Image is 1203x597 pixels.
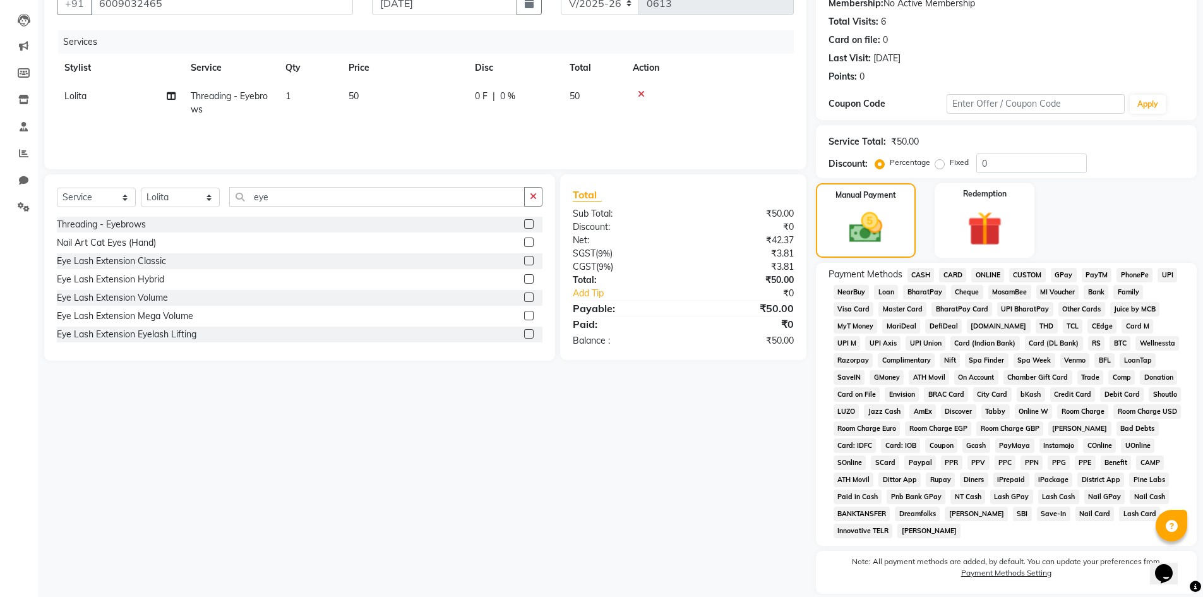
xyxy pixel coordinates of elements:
span: CARD [939,268,966,282]
div: 0 [883,33,888,47]
span: Card: IOB [881,438,920,453]
div: ₹50.00 [683,207,803,220]
input: Enter Offer / Coupon Code [947,94,1125,114]
span: Rupay [926,473,955,487]
span: SGST [573,248,596,259]
span: ONLINE [971,268,1004,282]
div: Sub Total: [563,207,683,220]
th: Qty [278,54,341,82]
div: Total Visits: [829,15,878,28]
span: CASH [907,268,935,282]
span: Lolita [64,90,87,102]
span: UPI Union [906,336,945,351]
span: Discover [941,404,976,419]
div: ₹0 [703,287,803,300]
span: Room Charge [1057,404,1108,419]
span: Lash GPay [990,490,1033,504]
span: UOnline [1121,438,1154,453]
span: BharatPay Card [931,302,992,317]
span: 0 F [475,90,488,103]
span: | [493,90,495,103]
div: ( ) [563,260,683,274]
span: [PERSON_NAME] [897,524,961,538]
span: SCard [871,455,899,470]
div: Eye Lash Extension Volume [57,291,168,305]
span: GMoney [870,370,904,385]
span: [DOMAIN_NAME] [967,319,1031,334]
span: [PERSON_NAME] [945,507,1008,521]
span: Bad Debts [1116,421,1159,436]
span: Room Charge EGP [905,421,971,436]
span: iPackage [1034,473,1073,487]
span: Benefit [1101,455,1132,470]
span: NearBuy [834,285,870,299]
span: PPE [1075,455,1096,470]
div: ₹50.00 [891,135,919,148]
label: Redemption [963,188,1007,200]
label: Manual Payment [835,190,896,201]
span: PPC [995,455,1016,470]
div: Eye Lash Extension Eyelash Lifting [57,328,196,341]
span: Paypal [904,455,936,470]
span: UPI BharatPay [997,302,1053,317]
span: Nail GPay [1084,490,1125,504]
span: MosamBee [988,285,1031,299]
span: bKash [1017,387,1045,402]
label: Fixed [950,157,969,168]
span: Innovative TELR [834,524,893,538]
div: Service Total: [829,135,886,148]
span: PhonePe [1116,268,1152,282]
span: Paid in Cash [834,490,882,504]
div: 0 [859,70,865,83]
th: Total [562,54,625,82]
span: Nail Card [1075,507,1115,521]
span: Family [1113,285,1143,299]
div: Paid: [563,317,683,332]
span: Total [573,188,602,202]
th: Price [341,54,467,82]
span: Room Charge GBP [976,421,1043,436]
span: PPG [1048,455,1070,470]
a: Add Tip [563,287,703,300]
span: ATH Movil [909,370,949,385]
span: SBI [1013,507,1032,521]
span: Trade [1077,370,1104,385]
div: Nail Art Cat Eyes (Hand) [57,236,156,250]
span: Donation [1140,370,1177,385]
span: NT Cash [950,490,985,504]
span: Bank [1084,285,1108,299]
span: MariDeal [882,319,920,334]
div: Threading - Eyebrows [57,218,146,231]
button: Apply [1130,95,1166,114]
span: PPR [941,455,962,470]
div: ₹50.00 [683,334,803,347]
input: Search or Scan [229,187,525,207]
span: Credit Card [1050,387,1096,402]
div: Card on file: [829,33,880,47]
span: TCL [1063,319,1083,334]
span: COnline [1083,438,1116,453]
span: PPN [1020,455,1043,470]
span: PayTM [1082,268,1112,282]
span: Debit Card [1100,387,1144,402]
div: ( ) [563,247,683,260]
div: ₹0 [683,220,803,234]
span: District App [1077,473,1124,487]
span: Lash Cash [1038,490,1079,504]
span: Shoutlo [1149,387,1181,402]
span: Spa Finder [965,353,1008,368]
span: 0 % [500,90,515,103]
span: Other Cards [1058,302,1105,317]
span: 50 [570,90,580,102]
span: Pnb Bank GPay [887,490,945,504]
span: CGST [573,261,596,272]
span: Envision [885,387,919,402]
span: Card M [1122,319,1153,334]
th: Action [625,54,794,82]
span: CUSTOM [1009,268,1046,282]
span: Nift [940,353,960,368]
span: Coupon [925,438,957,453]
span: MI Voucher [1036,285,1079,299]
span: SOnline [834,455,866,470]
span: BharatPay [903,285,946,299]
